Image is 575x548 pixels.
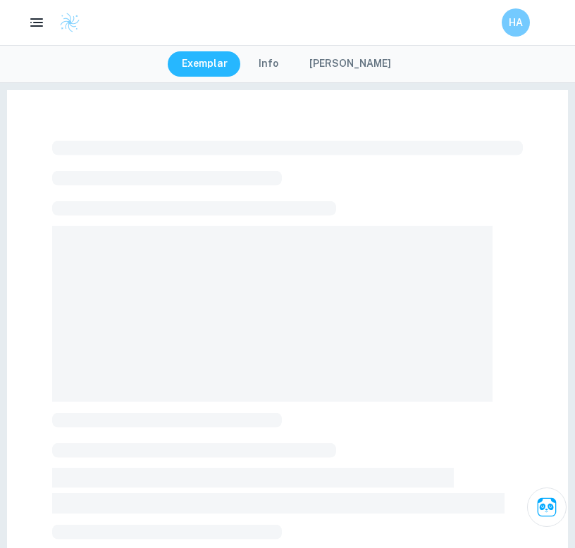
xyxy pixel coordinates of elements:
h6: HA [508,15,524,30]
button: Info [245,51,292,77]
a: Clastify logo [51,12,80,33]
button: Exemplar [168,51,242,77]
button: HA [502,8,530,37]
img: Clastify logo [59,12,80,33]
button: Ask Clai [527,488,567,527]
button: [PERSON_NAME] [295,51,405,77]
